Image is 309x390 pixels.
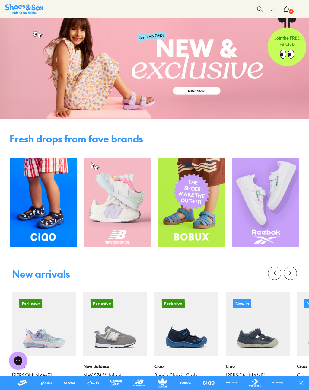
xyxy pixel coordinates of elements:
[5,4,44,14] img: SNS_Logo_Responsive.svg
[268,18,306,66] a: Jointhe FREE Fit Club
[178,178,206,205] span: THE SHOES MAKE THE OUT-FIT!
[274,35,282,41] span: Join
[233,299,251,308] p: New In
[158,158,225,247] a: THESHOESMAKE THEOUT-FIT!
[280,2,293,16] button: 4
[158,158,225,247] img: SNS_WEBASSETS_GRID_1080x1440_xx_9.png
[84,158,151,247] img: SNS_WEBASSETS_GRID_1080x1440_xx_2.png
[154,372,218,379] a: Beach Classic Crab
[83,372,147,379] a: NW 574 V1 Infant
[12,363,76,369] p: Clarks
[83,363,147,369] p: New Balance
[5,4,44,14] a: Shoes & Sox
[226,363,290,369] p: Ciao
[232,158,299,247] img: SNS_WEBASSETS_GRID_1080x1440_xx_3_4ada1011-ea31-4036-a210-2334cf852730.png
[91,299,113,308] p: Exclusive
[12,372,76,379] a: [PERSON_NAME]
[154,363,218,369] p: Ciao
[226,372,290,379] a: [PERSON_NAME]
[268,30,306,52] p: the FREE Fit Club
[12,292,76,356] a: Exclusive
[288,8,294,14] span: 4
[10,158,77,247] img: SNS_WEBASSETS_GRID_1080x1440_xx_40c115a7-2d61-44a0-84d6-f6b8707e44ea.png
[12,269,70,279] div: New arrivals
[6,350,30,372] iframe: Gorgias live chat messenger
[19,299,42,308] p: Exclusive
[162,299,185,308] p: Exclusive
